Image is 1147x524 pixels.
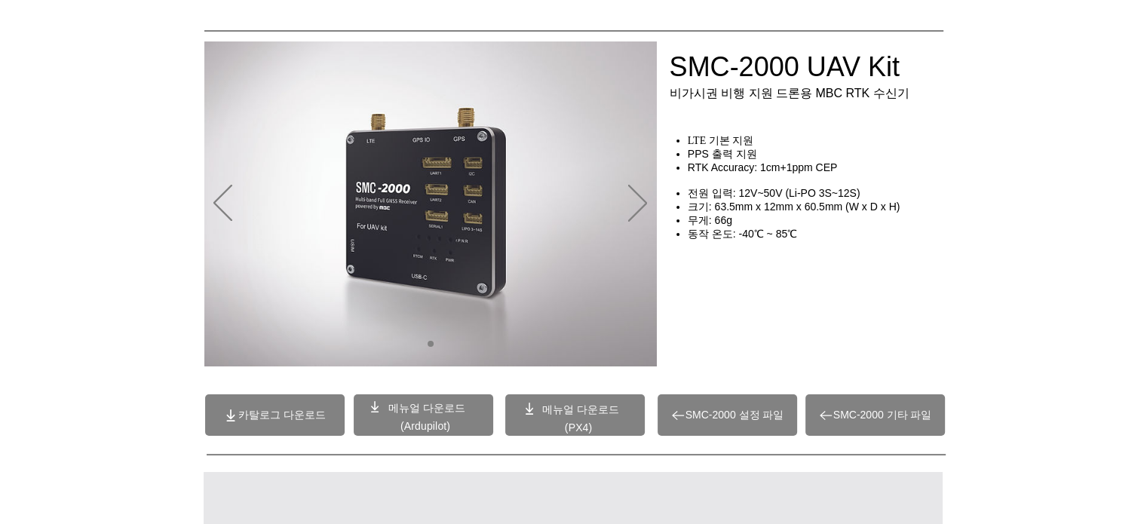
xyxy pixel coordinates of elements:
button: 다음 [628,185,647,224]
img: SMC2000.jpg [204,41,657,366]
a: (PX4) [565,421,593,434]
iframe: Wix Chat [974,459,1147,524]
a: 카탈로그 다운로드 [205,394,345,436]
nav: 슬라이드 [422,341,439,347]
span: 카탈로그 다운로드 [238,409,326,422]
div: 슬라이드쇼 [204,41,657,366]
span: 무게: 66g [688,214,732,226]
span: SMC-2000 설정 파일 [685,409,784,422]
a: 메뉴얼 다운로드 [388,402,465,414]
a: (Ardupilot) [400,420,450,432]
span: SMC-2000 기타 파일 [833,409,932,422]
a: 메뉴얼 다운로드 [541,403,619,415]
span: RTK Accuracy: 1cm+1ppm CEP [688,161,838,173]
span: 전원 입력: 12V~50V (Li-PO 3S~12S) [688,187,860,199]
a: 01 [428,341,434,347]
a: SMC-2000 기타 파일 [805,394,945,436]
span: 크기: 63.5mm x 12mm x 60.5mm (W x D x H) [688,201,900,213]
button: 이전 [213,185,232,224]
span: 동작 온도: -40℃ ~ 85℃ [688,228,797,240]
a: SMC-2000 설정 파일 [658,394,797,436]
